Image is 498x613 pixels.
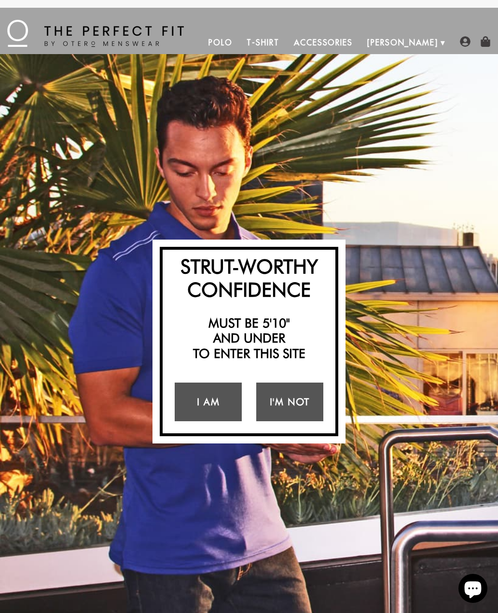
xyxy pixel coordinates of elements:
img: The Perfect Fit - by Otero Menswear - Logo [7,20,184,47]
a: T-Shirt [239,31,286,54]
a: [PERSON_NAME] [360,31,445,54]
a: I'm Not [256,383,323,421]
a: Accessories [287,31,360,54]
img: shopping-bag-icon.png [480,36,491,47]
a: Polo [201,31,240,54]
a: I Am [175,383,242,421]
inbox-online-store-chat: Shopify online store chat [456,574,490,605]
h2: Must be 5'10" and under to enter this site [167,315,331,361]
h2: Strut-Worthy Confidence [167,255,331,301]
img: user-account-icon.png [460,36,470,47]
